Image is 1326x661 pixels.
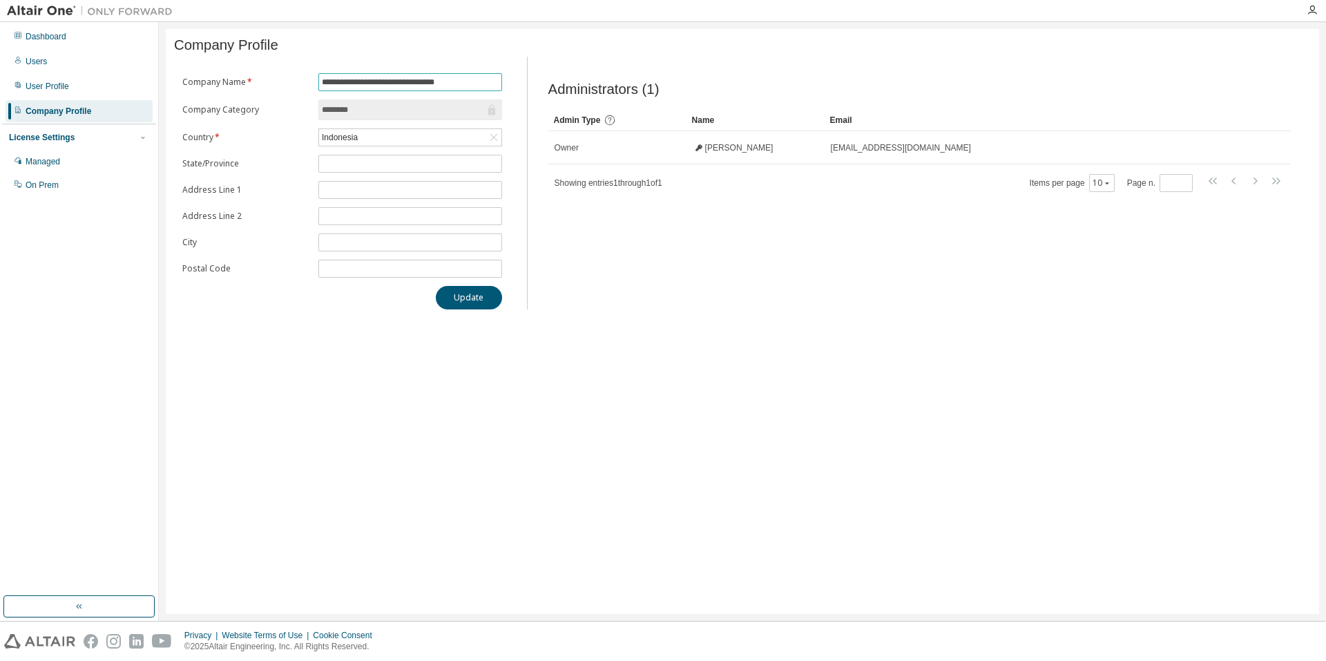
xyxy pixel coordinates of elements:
[313,630,380,641] div: Cookie Consent
[26,81,69,92] div: User Profile
[554,115,601,125] span: Admin Type
[129,634,144,649] img: linkedin.svg
[26,180,59,191] div: On Prem
[152,634,172,649] img: youtube.svg
[26,106,91,117] div: Company Profile
[182,104,310,115] label: Company Category
[182,184,310,195] label: Address Line 1
[26,156,60,167] div: Managed
[182,132,310,143] label: Country
[26,56,47,67] div: Users
[174,37,278,53] span: Company Profile
[830,109,1251,131] div: Email
[9,132,75,143] div: License Settings
[555,142,579,153] span: Owner
[182,263,310,274] label: Postal Code
[84,634,98,649] img: facebook.svg
[184,630,222,641] div: Privacy
[4,634,75,649] img: altair_logo.svg
[705,142,773,153] span: [PERSON_NAME]
[182,158,310,169] label: State/Province
[106,634,121,649] img: instagram.svg
[7,4,180,18] img: Altair One
[182,77,310,88] label: Company Name
[831,142,971,153] span: [EMAIL_ADDRESS][DOMAIN_NAME]
[184,641,381,653] p: © 2025 Altair Engineering, Inc. All Rights Reserved.
[692,109,819,131] div: Name
[320,130,360,145] div: Indonesia
[1127,174,1193,192] span: Page n.
[26,31,66,42] div: Dashboard
[436,286,502,309] button: Update
[319,129,501,146] div: Indonesia
[548,82,660,97] span: Administrators (1)
[222,630,313,641] div: Website Terms of Use
[1030,174,1115,192] span: Items per page
[1093,178,1111,189] button: 10
[555,178,662,188] span: Showing entries 1 through 1 of 1
[182,237,310,248] label: City
[182,211,310,222] label: Address Line 2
